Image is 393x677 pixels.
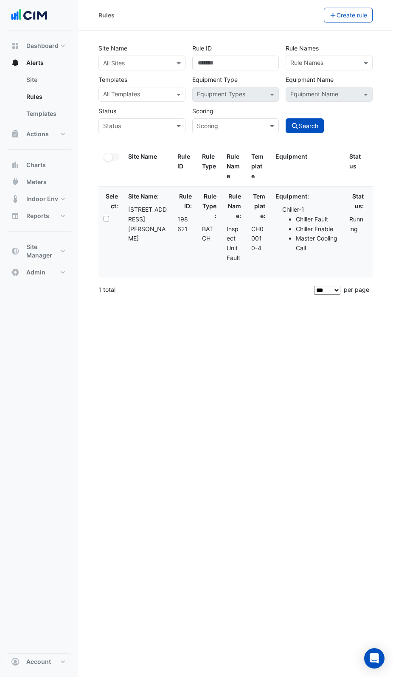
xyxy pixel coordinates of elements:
label: Equipment Type [192,72,238,87]
div: BATCH [202,192,216,243]
app-icon: Meters [11,178,20,186]
div: 198621 [177,192,192,234]
span: Charts [26,161,46,169]
div: Alerts [7,71,71,126]
label: Rule Name: [227,192,241,221]
span: Dashboard [26,42,59,50]
div: Site Name [128,152,167,162]
button: Dashboard [7,37,71,54]
div: 1 total [98,279,312,300]
a: Templates [20,105,71,122]
span: Admin [26,268,45,277]
button: Admin [7,264,71,281]
label: Site Name [98,41,127,56]
span: Reports [26,212,49,220]
li: Chiller-1 [282,205,339,253]
label: Templates [98,72,127,87]
button: Indoor Env [7,190,71,207]
div: CH00010-4 [251,192,266,253]
app-icon: Alerts [11,59,20,67]
span: Indoor Env [26,195,58,203]
div: Rule Type [202,152,216,171]
app-icon: Charts [11,161,20,169]
label: Template: [251,192,266,221]
div: Running [349,192,364,234]
div: Equipment Name [289,90,338,101]
label: Rule ID [192,41,212,56]
button: Search [286,118,324,133]
label: Site Name: [128,192,159,201]
button: Meters [7,173,71,190]
div: Rule Names [289,58,323,69]
a: Rules [20,88,71,105]
button: Charts [7,157,71,173]
div: Status [349,152,364,171]
label: Rule Names [286,41,319,56]
div: Equipment Types [196,90,245,101]
button: Account [7,653,71,670]
div: Open Intercom Messenger [364,648,385,669]
div: Template [251,152,266,181]
app-icon: Site Manager [11,247,20,255]
li: Chiller Fault [296,215,339,224]
label: Rule ID: [177,192,192,211]
span: Meters [26,178,47,186]
app-icon: Admin [11,268,20,277]
label: Status: [349,192,364,211]
div: Equipment [275,152,339,162]
app-icon: Dashboard [11,42,20,50]
span: Actions [26,130,49,138]
ui-switch: Select All can only be applied to rules for a single site. Please select a site first and search ... [104,153,119,160]
button: Actions [7,126,71,143]
div: [STREET_ADDRESS][PERSON_NAME] [128,192,167,243]
li: Chiller Enable [296,224,339,234]
button: Reports [7,207,71,224]
button: Create rule [324,8,373,22]
label: Equipment: [275,192,309,201]
button: Alerts [7,54,71,71]
app-icon: Actions [11,130,20,138]
span: Alerts [26,59,44,67]
div: All Templates [102,90,140,101]
label: Scoring [192,104,213,118]
img: Company Logo [10,7,48,24]
label: Rule Type: [202,192,216,221]
a: Site [20,71,71,88]
label: Equipment Name [286,72,334,87]
span: per page [344,286,369,293]
app-icon: Reports [11,212,20,220]
label: Select: [104,192,118,211]
span: Account [26,657,51,666]
div: Rules [98,11,115,20]
div: Inspect Unit Fault [227,192,241,263]
div: Rule ID [177,152,192,171]
button: Site Manager [7,238,71,264]
span: Site Manager [26,243,59,260]
app-icon: Indoor Env [11,195,20,203]
div: Rule Name [227,152,241,181]
label: Status [98,104,116,118]
li: Master Cooling Call [296,234,339,253]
